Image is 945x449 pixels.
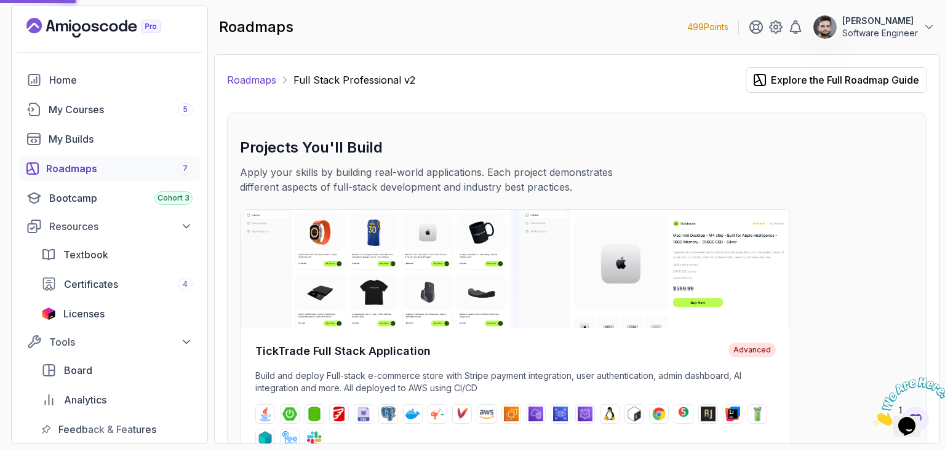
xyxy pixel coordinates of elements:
[227,73,276,87] a: Roadmaps
[34,301,200,326] a: licenses
[63,247,108,262] span: Textbook
[41,308,56,320] img: jetbrains icon
[5,5,81,54] img: Chat attention grabber
[728,343,776,357] span: Advanced
[381,407,396,421] img: postgres logo
[64,277,118,292] span: Certificates
[687,21,728,33] p: 499 Points
[19,331,200,353] button: Tools
[813,15,935,39] button: user profile image[PERSON_NAME]Software Engineer
[219,17,293,37] h2: roadmaps
[652,407,666,421] img: chrome logo
[34,387,200,412] a: analytics
[19,127,200,151] a: builds
[19,68,200,92] a: home
[49,219,193,234] div: Resources
[282,407,297,421] img: spring-boot logo
[5,5,10,15] span: 1
[19,215,200,237] button: Resources
[258,407,273,421] img: java logo
[356,407,371,421] img: sql logo
[255,343,431,360] h4: TickTrade Full Stack Application
[701,407,716,421] img: assertj logo
[240,138,914,157] h3: Projects You'll Build
[64,392,106,407] span: Analytics
[183,105,188,114] span: 5
[34,358,200,383] a: board
[307,431,322,446] img: slack logo
[258,431,273,446] img: testcontainers logo
[282,431,297,446] img: github-actions logo
[869,372,945,431] iframe: chat widget
[725,407,740,421] img: intellij logo
[19,186,200,210] a: bootcamp
[578,407,592,421] img: route53 logo
[34,417,200,442] a: feedback
[49,191,193,205] div: Bootcamp
[49,132,193,146] div: My Builds
[34,272,200,296] a: certificates
[49,73,193,87] div: Home
[771,73,919,87] div: Explore the Full Roadmap Guide
[183,164,188,173] span: 7
[332,407,346,421] img: flyway logo
[157,193,189,203] span: Cohort 3
[602,407,617,421] img: linux logo
[405,407,420,421] img: docker logo
[183,279,188,289] span: 4
[430,407,445,421] img: jib logo
[26,18,189,38] a: Landing page
[307,407,322,421] img: spring-data-jpa logo
[293,73,415,87] p: Full Stack Professional v2
[255,370,776,394] p: Build and deploy Full-stack e-commerce store with Stripe payment integration, user authentication...
[504,407,519,421] img: ec2 logo
[813,15,837,39] img: user profile image
[46,161,193,176] div: Roadmaps
[49,102,193,117] div: My Courses
[19,97,200,122] a: courses
[750,407,765,421] img: mockito logo
[528,407,543,421] img: vpc logo
[455,407,469,421] img: maven logo
[627,407,642,421] img: bash logo
[842,27,918,39] p: Software Engineer
[58,422,156,437] span: Feedback & Features
[34,242,200,267] a: textbook
[64,363,92,378] span: Board
[63,306,105,321] span: Licenses
[240,165,653,194] p: Apply your skills by building real-world applications. Each project demonstrates different aspect...
[241,210,791,328] img: TickTrade Full Stack Application
[746,67,927,93] button: Explore the Full Roadmap Guide
[553,407,568,421] img: rds logo
[842,15,918,27] p: [PERSON_NAME]
[19,156,200,181] a: roadmaps
[49,335,193,349] div: Tools
[479,407,494,421] img: aws logo
[676,407,691,421] img: junit logo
